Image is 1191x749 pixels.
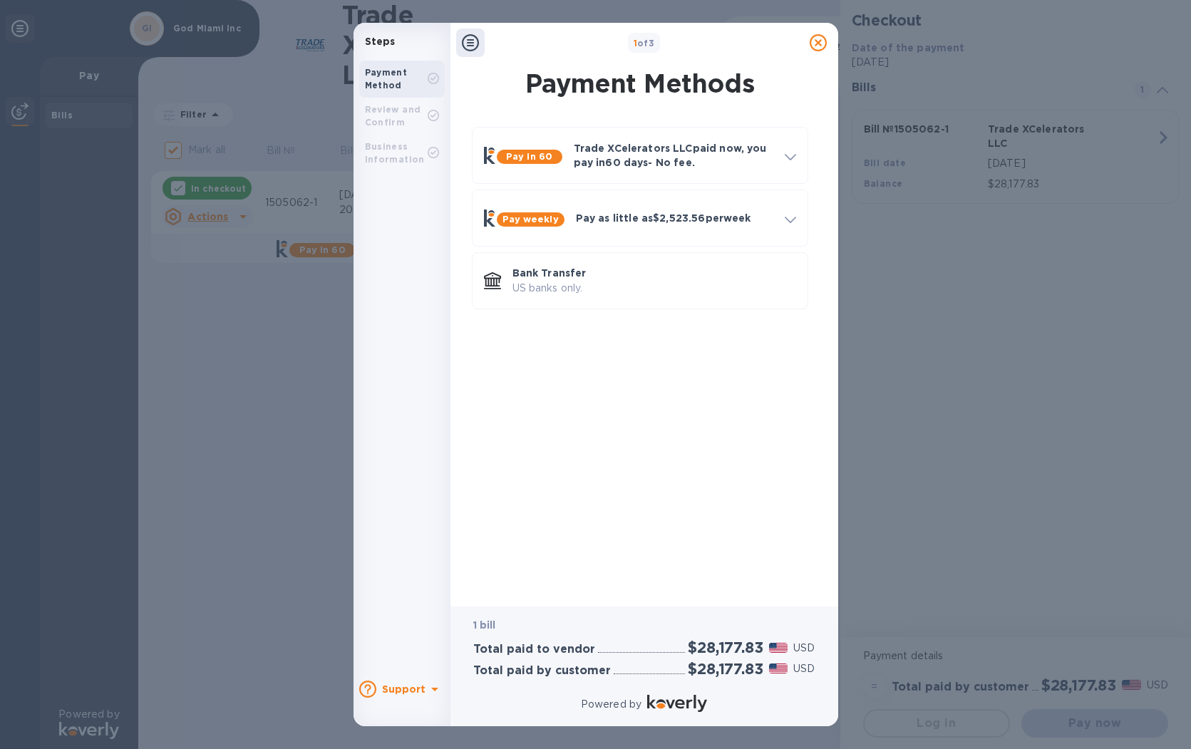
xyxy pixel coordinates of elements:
b: Pay in 60 [506,151,552,162]
b: Steps [365,36,396,47]
b: Business Information [365,141,425,165]
p: USD [793,661,815,676]
h2: $28,177.83 [688,639,763,656]
b: Review and Confirm [365,104,421,128]
h2: $28,177.83 [688,660,763,678]
b: of 3 [634,38,655,48]
h3: Total paid to vendor [473,643,595,656]
p: Powered by [581,697,641,712]
p: US banks only. [512,281,796,296]
img: Logo [647,695,707,712]
p: Trade XCelerators LLC paid now, you pay in 60 days - No fee. [574,141,773,170]
p: USD [793,641,815,656]
span: 1 [634,38,637,48]
p: Pay as little as $2,523.56 per week [576,211,773,225]
b: 1 bill [473,619,496,631]
b: Payment Method [365,67,408,91]
p: Bank Transfer [512,266,796,280]
b: Support [382,683,426,695]
b: Pay weekly [502,214,559,224]
h1: Payment Methods [469,68,811,98]
img: USD [769,643,788,653]
img: USD [769,663,788,673]
h3: Total paid by customer [473,664,611,678]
